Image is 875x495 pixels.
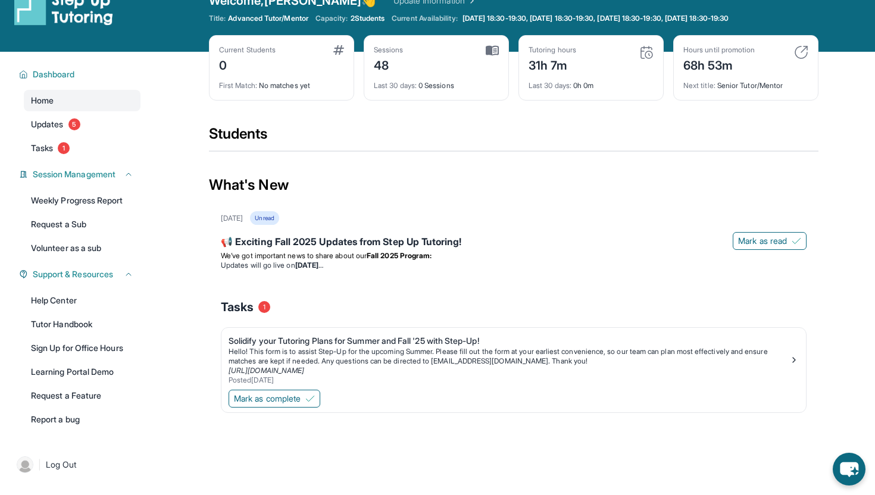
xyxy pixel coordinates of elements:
div: Unread [250,211,279,225]
img: card [333,45,344,55]
span: First Match : [219,81,257,90]
span: [DATE] 18:30-19:30, [DATE] 18:30-19:30, [DATE] 18:30-19:30, [DATE] 18:30-19:30 [462,14,729,23]
div: Senior Tutor/Mentor [683,74,808,90]
a: Tasks1 [24,137,140,159]
span: Current Availability: [392,14,457,23]
span: Mark as complete [234,393,301,405]
span: Home [31,95,54,106]
img: Mark as complete [305,394,315,403]
div: 68h 53m [683,55,755,74]
span: Session Management [33,168,115,180]
a: Request a Feature [24,385,140,406]
div: 48 [374,55,404,74]
div: 0 Sessions [374,74,499,90]
button: Session Management [28,168,133,180]
div: Hours until promotion [683,45,755,55]
span: 1 [258,301,270,313]
a: Weekly Progress Report [24,190,140,211]
span: Dashboard [33,68,75,80]
img: card [486,45,499,56]
div: 📢 Exciting Fall 2025 Updates from Step Up Tutoring! [221,234,807,251]
a: Tutor Handbook [24,314,140,335]
img: card [794,45,808,59]
div: 31h 7m [529,55,576,74]
div: What's New [209,159,818,211]
div: No matches yet [219,74,344,90]
span: Tasks [221,299,254,315]
button: Mark as complete [229,390,320,408]
strong: [DATE] [295,261,323,270]
p: Hello! This form is to assist Step-Up for the upcoming Summer. Please fill out the form at your e... [229,347,789,366]
span: We’ve got important news to share about our [221,251,367,260]
span: Capacity: [315,14,348,23]
a: [DATE] 18:30-19:30, [DATE] 18:30-19:30, [DATE] 18:30-19:30, [DATE] 18:30-19:30 [460,14,731,23]
div: [DATE] [221,214,243,223]
div: Tutoring hours [529,45,576,55]
span: Tasks [31,142,53,154]
button: chat-button [833,453,865,485]
span: Next title : [683,81,715,90]
span: Support & Resources [33,268,113,280]
a: |Log Out [12,452,140,478]
span: 2 Students [351,14,385,23]
span: | [38,458,41,472]
button: Dashboard [28,68,133,80]
div: Students [209,124,818,151]
span: Last 30 days : [529,81,571,90]
button: Support & Resources [28,268,133,280]
div: 0 [219,55,276,74]
span: Log Out [46,459,77,471]
span: 1 [58,142,70,154]
a: Request a Sub [24,214,140,235]
a: Help Center [24,290,140,311]
img: Mark as read [792,236,801,246]
span: Title: [209,14,226,23]
img: card [639,45,654,59]
span: Updates [31,118,64,130]
a: Home [24,90,140,111]
a: Updates5 [24,114,140,135]
li: Updates will go live on [221,261,807,270]
span: Advanced Tutor/Mentor [228,14,308,23]
div: 0h 0m [529,74,654,90]
span: Last 30 days : [374,81,417,90]
a: Solidify your Tutoring Plans for Summer and Fall '25 with Step-Up!Hello! This form is to assist S... [221,328,806,387]
div: Sessions [374,45,404,55]
a: Learning Portal Demo [24,361,140,383]
a: [URL][DOMAIN_NAME] [229,366,304,375]
div: Current Students [219,45,276,55]
button: Mark as read [733,232,807,250]
img: user-img [17,456,33,473]
a: Report a bug [24,409,140,430]
span: 5 [68,118,80,130]
div: Solidify your Tutoring Plans for Summer and Fall '25 with Step-Up! [229,335,789,347]
strong: Fall 2025 Program: [367,251,432,260]
a: Sign Up for Office Hours [24,337,140,359]
div: Posted [DATE] [229,375,789,385]
a: Volunteer as a sub [24,237,140,259]
span: Mark as read [738,235,787,247]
